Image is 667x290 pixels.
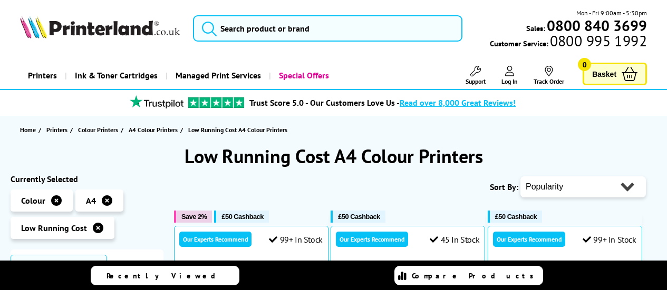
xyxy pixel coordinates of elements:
span: Basket [592,67,616,81]
span: Mon - Fri 9:00am - 5:30pm [576,8,647,18]
a: Ink & Toner Cartridges [65,62,166,89]
a: Compare Products [394,266,543,285]
button: Save 2% [174,211,212,223]
img: Printerland Logo [20,16,180,38]
div: 99+ In Stock [269,234,323,245]
div: Currently Selected [11,174,163,184]
a: Home [20,124,38,135]
span: Colour [21,195,45,206]
span: £50 Cashback [495,213,537,221]
span: Printers [46,124,67,135]
a: Printers [20,62,65,89]
span: Recently Viewed [107,271,226,281]
input: Search product or brand [193,15,462,42]
span: Sales: [526,23,545,33]
div: Our Experts Recommend [493,232,565,247]
span: Save 2% [181,213,207,221]
button: £50 Cashback [488,211,542,223]
div: 45 In Stock [430,234,479,245]
span: Compare Products [412,271,539,281]
button: £50 Cashback [214,211,268,223]
span: A4 [86,195,96,206]
a: Printerland Logo [20,16,180,41]
a: Managed Print Services [166,62,269,89]
span: Ink & Toner Cartridges [75,62,158,89]
span: £50 Cashback [338,213,380,221]
div: Our Experts Recommend [179,232,252,247]
span: 0800 995 1992 [548,36,647,46]
span: £50 Cashback [221,213,263,221]
a: Support [466,66,486,85]
img: trustpilot rating [188,97,244,108]
span: Support [466,77,486,85]
a: Colour Printers [78,124,121,135]
a: Log In [501,66,518,85]
span: A4 Colour Printers [129,124,178,135]
a: Special Offers [269,62,337,89]
span: Low Running Cost A4 Colour Printers [188,126,287,134]
div: Our Experts Recommend [336,232,408,247]
a: Basket 0 [583,63,647,85]
div: 99+ In Stock [583,234,636,245]
a: Printers [46,124,70,135]
b: 0800 840 3699 [547,16,647,35]
span: Low Running Cost [21,223,87,233]
img: trustpilot rating [125,95,188,108]
span: Read over 8,000 Great Reviews! [400,97,516,108]
span: Log In [501,77,518,85]
a: Trust Score 5.0 - Our Customers Love Us -Read over 8,000 Great Reviews! [249,97,516,108]
span: Sort By: [490,182,518,192]
a: Recently Viewed [91,266,239,285]
a: 0800 840 3699 [545,21,647,31]
a: A4 Colour Printers [129,124,180,135]
button: £50 Cashback [331,211,385,223]
span: Colour Printers [78,124,118,135]
a: Track Order [534,66,564,85]
h1: Low Running Cost A4 Colour Printers [11,144,656,168]
span: 0 [578,58,591,71]
span: Customer Service: [490,36,647,48]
